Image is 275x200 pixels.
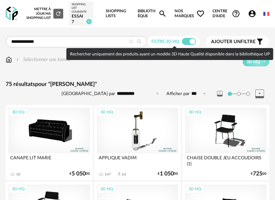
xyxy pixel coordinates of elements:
span: Download icon [117,172,122,177]
a: 3D HQ APPLIQUE VADIM 147 Download icon 63 €1 05000 [94,105,181,180]
span: 5 050 [72,172,86,176]
div: Sélectionner une famille [15,56,71,63]
div: 147 [105,172,111,176]
div: 3D HQ [9,108,28,117]
img: svg+xml;base64,PHN2ZyB3aWR0aD0iMTYiIGhlaWdodD0iMTciIHZpZXdCb3g9IjAgMCAxNiAxNyIgZmlsbD0ibm9uZSIgeG... [6,56,12,63]
label: Afficher par [166,91,190,97]
span: 725 [253,172,262,176]
div: 3D HQ [185,185,204,194]
span: Refresh icon [55,12,61,15]
a: 3D HQ CANAPE LIT MARIE 10 €5 05000 [6,105,93,180]
div: € 00 [158,172,178,176]
span: Filtre 3D HQ [151,39,179,44]
label: [GEOGRAPHIC_DATA] par [61,91,115,97]
div: Rechercher uniquement des produits ayant un modèle 3D Haute Qualité disponible dans la bibliothèq... [66,48,273,60]
span: Heart Outline icon [196,9,205,18]
img: OXP [6,7,18,21]
span: 1 050 [160,172,174,176]
div: CANAPE LIT MARIE [8,153,90,167]
img: fr [263,11,269,17]
div: 3D HQ [97,185,116,194]
span: Account Circle icon [248,9,260,18]
a: 3D HQ CHAISE DOUBLE JEU ACCOUDOIRS (1) €72500 [182,105,269,180]
img: svg+xml;base64,PHN2ZyB3aWR0aD0iMTYiIGhlaWdodD0iMTYiIHZpZXdCb3g9IjAgMCAxNiAxNiIgZmlsbD0ibm9uZSIgeG... [15,56,20,63]
div: CHAISE DOUBLE JEU ACCOUDOIRS (1) [185,153,267,167]
div: € 00 [251,172,267,176]
span: Magnify icon [158,9,167,18]
div: 3D HQ [9,185,28,194]
span: Centre d'aideHelp Circle Outline icon [212,9,240,19]
div: Shopping List courante [72,3,91,14]
span: 6 [86,19,92,24]
span: Account Circle icon [248,9,256,18]
div: APPLIQUE VADIM [97,153,178,167]
span: Ajouter un [211,39,241,44]
span: Filter icon [256,38,264,46]
div: Mettre à jour ma Shopping List [26,7,63,20]
div: 63 [122,172,126,176]
div: 10 [16,172,20,176]
span: filtre [211,39,256,45]
button: Ajouter unfiltre Filter icon [206,36,269,48]
div: € 00 [70,172,90,176]
span: 3D HQ [247,59,260,65]
span: Help Circle Outline icon [232,9,240,18]
a: Shopping List courante ESSAI 7 6 [72,3,91,25]
div: 3D HQ [97,108,116,117]
div: 75 résultats [6,81,269,88]
span: pour "[PERSON_NAME]" [35,81,97,87]
div: 3D HQ [185,108,204,117]
div: ESSAI 7 [72,14,91,25]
